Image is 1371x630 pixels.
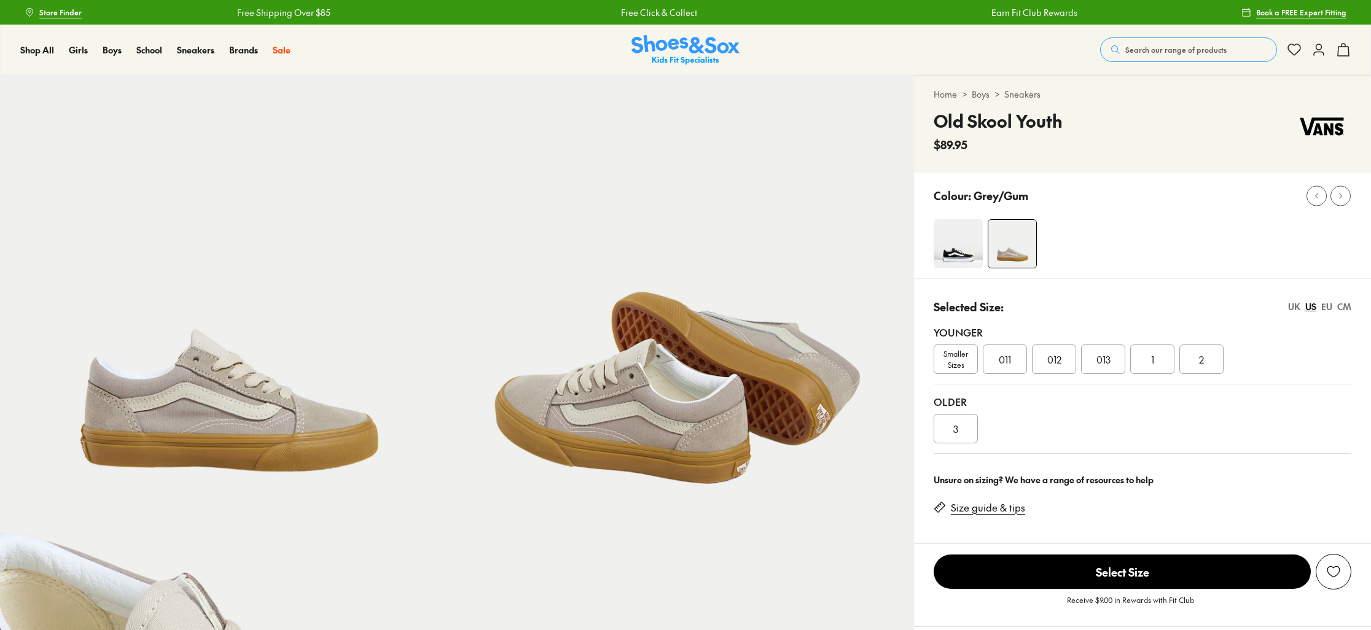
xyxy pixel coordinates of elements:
span: Sale [273,44,291,56]
span: 1 [1151,352,1154,367]
a: Boys [972,88,990,101]
span: School [136,44,162,56]
span: 3 [953,421,958,436]
a: School [136,44,162,56]
span: Boys [103,44,122,56]
span: Book a FREE Expert Fitting [1256,7,1346,18]
span: Store Finder [39,7,82,18]
span: Smaller Sizes [934,348,977,370]
span: Search our range of products [1125,44,1227,55]
img: SNS_Logo_Responsive.svg [631,35,740,65]
span: 012 [1047,352,1061,367]
button: Add to Wishlist [1316,554,1351,589]
button: Select Size [934,554,1311,589]
div: Older [934,394,1351,409]
span: Select Size [934,554,1311,589]
img: 4-538838_1 [988,220,1036,268]
a: Sale [273,44,291,56]
a: Home [934,88,957,101]
p: Colour: [934,187,971,204]
button: Search our range of products [1100,37,1277,62]
a: Store Finder [25,1,82,23]
span: 013 [1096,352,1111,367]
h4: Old Skool Youth [934,108,1063,134]
div: > > [934,88,1351,101]
a: Shop All [20,44,54,56]
div: EU [1321,300,1332,313]
a: Size guide & tips [951,501,1025,515]
a: Free Shipping Over $85 [237,6,330,19]
p: Grey/Gum [974,187,1028,204]
a: Sneakers [177,44,214,56]
span: Girls [69,44,88,56]
span: Sneakers [177,44,214,56]
a: Book a FREE Expert Fitting [1241,1,1346,23]
a: Earn Fit Club Rewards [991,6,1077,19]
div: US [1305,300,1316,313]
a: Sneakers [1004,88,1041,101]
span: 011 [999,352,1011,367]
p: Receive $9.00 in Rewards with Fit Club [1067,594,1194,616]
a: Brands [229,44,258,56]
span: 2 [1199,352,1204,367]
div: Unsure on sizing? We have a range of resources to help [934,473,1351,486]
div: Younger [934,325,1351,340]
a: Boys [103,44,122,56]
div: UK [1288,300,1300,313]
img: 4-109410_1 [934,219,983,268]
a: Girls [69,44,88,56]
p: Selected Size: [934,298,1004,315]
a: Shoes & Sox [631,35,740,65]
a: Free Click & Collect [620,6,697,19]
img: 5-552829_1 [457,75,914,532]
div: CM [1337,300,1351,313]
span: $89.95 [934,136,967,153]
img: Vendor logo [1292,108,1351,145]
span: Shop All [20,44,54,56]
span: Brands [229,44,258,56]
